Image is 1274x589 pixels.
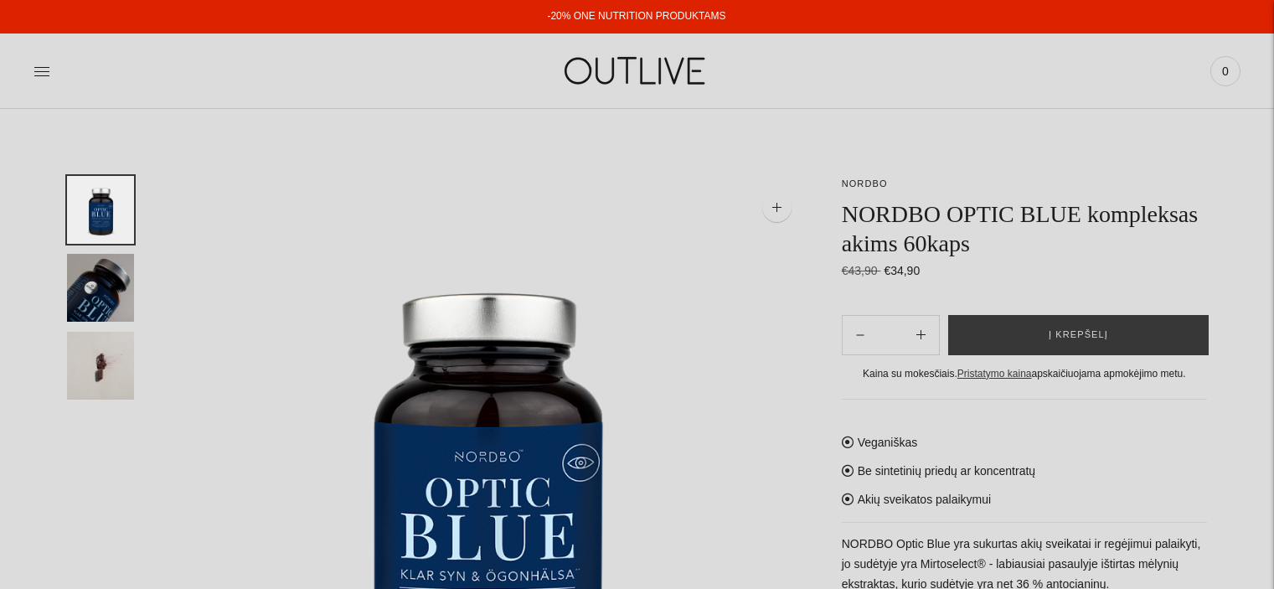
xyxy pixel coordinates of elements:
h1: NORDBO OPTIC BLUE kompleksas akims 60kaps [842,199,1207,258]
button: Translation missing: en.general.accessibility.image_thumbail [67,332,134,400]
s: €43,90 [842,264,881,277]
div: Kaina su mokesčiais. apskaičiuojama apmokėjimo metu. [842,365,1207,383]
input: Product quantity [878,323,903,347]
img: OUTLIVE [532,42,741,100]
a: -20% ONE NUTRITION PRODUKTAMS [547,10,725,22]
span: €34,90 [884,264,920,277]
span: Į krepšelį [1049,327,1108,344]
button: Translation missing: en.general.accessibility.image_thumbail [67,176,134,244]
span: 0 [1214,59,1237,83]
a: 0 [1210,53,1240,90]
a: Pristatymo kaina [957,368,1032,380]
button: Į krepšelį [948,315,1209,355]
button: Translation missing: en.general.accessibility.image_thumbail [67,254,134,322]
button: Subtract product quantity [903,315,939,355]
a: NORDBO [842,178,888,189]
button: Add product quantity [843,315,878,355]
